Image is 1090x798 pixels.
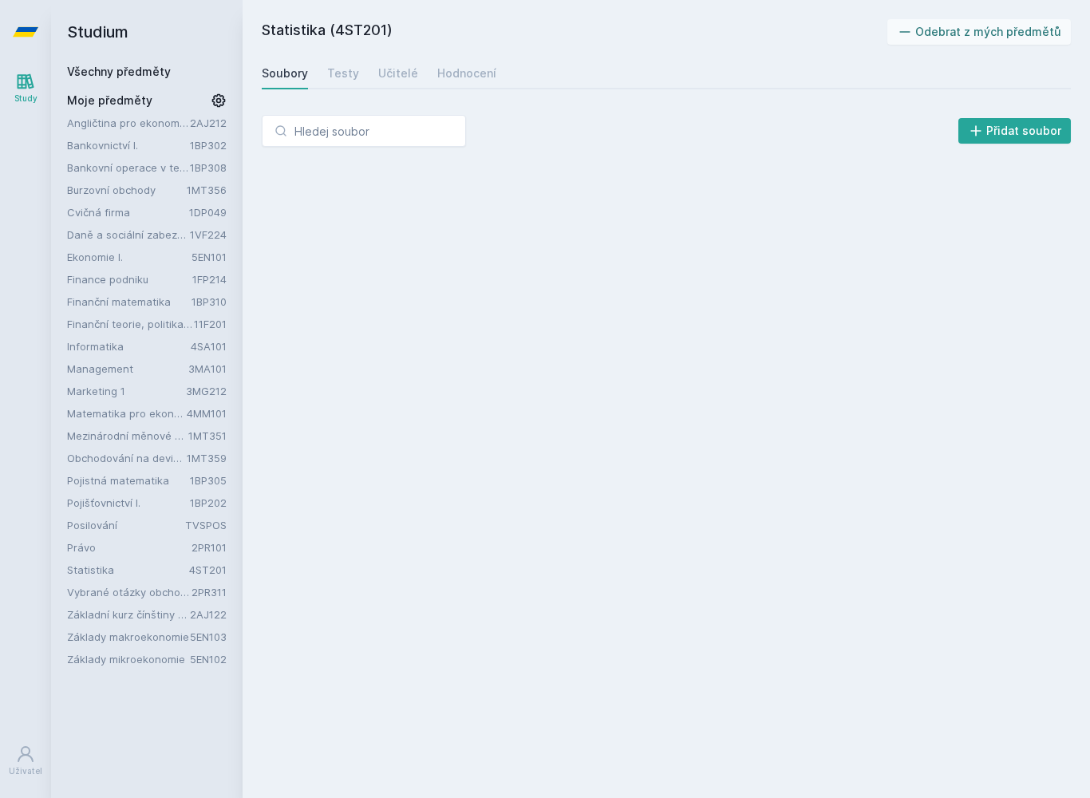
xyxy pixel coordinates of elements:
a: 2AJ212 [190,117,227,129]
a: 11F201 [194,318,227,330]
a: 1BP308 [190,161,227,174]
a: Daně a sociální zabezpečení [67,227,190,243]
button: Odebrat z mých předmětů [887,19,1072,45]
a: Informatika [67,338,191,354]
a: 3MA101 [188,362,227,375]
a: Učitelé [378,57,418,89]
a: 1BP310 [192,295,227,308]
a: Ekonomie I. [67,249,192,265]
a: Základy makroekonomie [67,629,190,645]
a: Finance podniku [67,271,192,287]
a: Burzovní obchody [67,182,187,198]
div: Soubory [262,65,308,81]
a: 1BP305 [190,474,227,487]
div: Study [14,93,38,105]
a: Marketing 1 [67,383,186,399]
a: 1DP049 [189,206,227,219]
a: Statistika [67,562,189,578]
a: 1MT359 [187,452,227,464]
div: Hodnocení [437,65,496,81]
a: 5EN103 [190,630,227,643]
a: 5EN102 [190,653,227,666]
a: 1VF224 [190,228,227,241]
a: 4SA101 [191,340,227,353]
h2: Statistika (4ST201) [262,19,887,45]
a: Matematika pro ekonomy [67,405,187,421]
a: Testy [327,57,359,89]
a: 1MT356 [187,184,227,196]
a: Soubory [262,57,308,89]
button: Přidat soubor [958,118,1072,144]
a: Finanční matematika [67,294,192,310]
a: Cvičná firma [67,204,189,220]
a: Vybrané otázky obchodního práva [67,584,192,600]
a: Základní kurz čínštiny B (A1) [67,606,190,622]
a: 1BP302 [190,139,227,152]
a: Základy mikroekonomie [67,651,190,667]
a: Study [3,64,48,113]
a: TVSPOS [185,519,227,531]
a: 1FP214 [192,273,227,286]
a: Bankovní operace v teorii a praxi [67,160,190,176]
a: 4ST201 [189,563,227,576]
a: Angličtina pro ekonomická studia 2 (B2/C1) [67,115,190,131]
a: 1MT351 [188,429,227,442]
a: 5EN101 [192,251,227,263]
input: Hledej soubor [262,115,466,147]
a: 3MG212 [186,385,227,397]
a: Hodnocení [437,57,496,89]
a: 2AJ122 [190,608,227,621]
a: Uživatel [3,737,48,785]
a: Bankovnictví I. [67,137,190,153]
span: Moje předměty [67,93,152,109]
a: Obchodování na devizovém trhu [67,450,187,466]
a: Posilování [67,517,185,533]
a: Management [67,361,188,377]
a: Všechny předměty [67,65,171,78]
a: 2PR101 [192,541,227,554]
a: Mezinárodní měnové a finanční instituce [67,428,188,444]
div: Učitelé [378,65,418,81]
a: 2PR311 [192,586,227,598]
a: 4MM101 [187,407,227,420]
a: Pojistná matematika [67,472,190,488]
a: Pojišťovnictví I. [67,495,190,511]
a: Finanční teorie, politika a instituce [67,316,194,332]
a: Právo [67,539,192,555]
div: Testy [327,65,359,81]
a: 1BP202 [190,496,227,509]
div: Uživatel [9,765,42,777]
